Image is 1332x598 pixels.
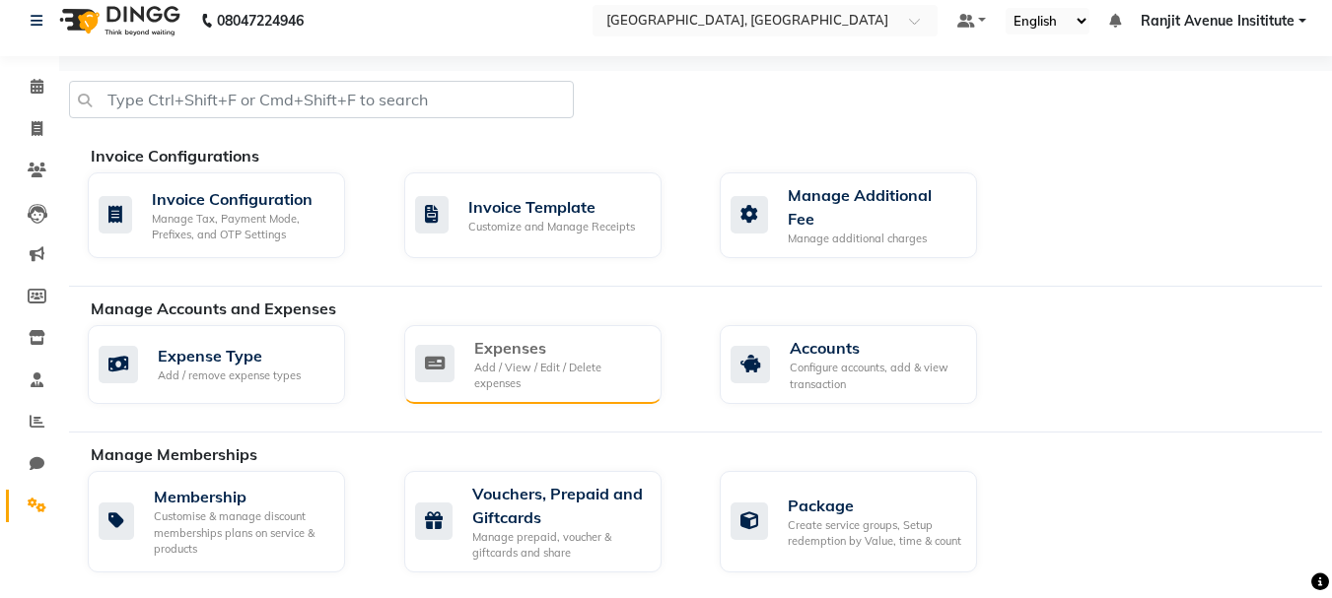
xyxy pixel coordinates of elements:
[88,325,375,404] a: Expense TypeAdd / remove expense types
[720,325,1007,404] a: AccountsConfigure accounts, add & view transaction
[468,195,635,219] div: Invoice Template
[474,360,646,392] div: Add / View / Edit / Delete expenses
[790,336,961,360] div: Accounts
[472,529,646,562] div: Manage prepaid, voucher & giftcards and share
[69,81,574,118] input: Type Ctrl+Shift+F or Cmd+Shift+F to search
[720,172,1007,258] a: Manage Additional FeeManage additional charges
[152,211,329,243] div: Manage Tax, Payment Mode, Prefixes, and OTP Settings
[468,219,635,235] div: Customize and Manage Receipts
[404,172,691,258] a: Invoice TemplateCustomize and Manage Receipts
[1141,11,1295,32] span: Ranjit Avenue Insititute
[788,517,961,550] div: Create service groups, Setup redemption by Value, time & count
[158,344,301,367] div: Expense Type
[88,471,375,572] a: MembershipCustomise & manage discount memberships plans on service & products
[152,187,329,211] div: Invoice Configuration
[720,471,1007,572] a: PackageCreate service groups, Setup redemption by Value, time & count
[788,231,961,247] div: Manage additional charges
[158,367,301,384] div: Add / remove expense types
[404,471,691,572] a: Vouchers, Prepaid and GiftcardsManage prepaid, voucher & giftcards and share
[154,508,329,558] div: Customise & manage discount memberships plans on service & products
[788,494,961,517] div: Package
[472,482,646,529] div: Vouchers, Prepaid and Giftcards
[474,336,646,360] div: Expenses
[88,172,375,258] a: Invoice ConfigurationManage Tax, Payment Mode, Prefixes, and OTP Settings
[404,325,691,404] a: ExpensesAdd / View / Edit / Delete expenses
[790,360,961,392] div: Configure accounts, add & view transaction
[788,183,961,231] div: Manage Additional Fee
[154,485,329,508] div: Membership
